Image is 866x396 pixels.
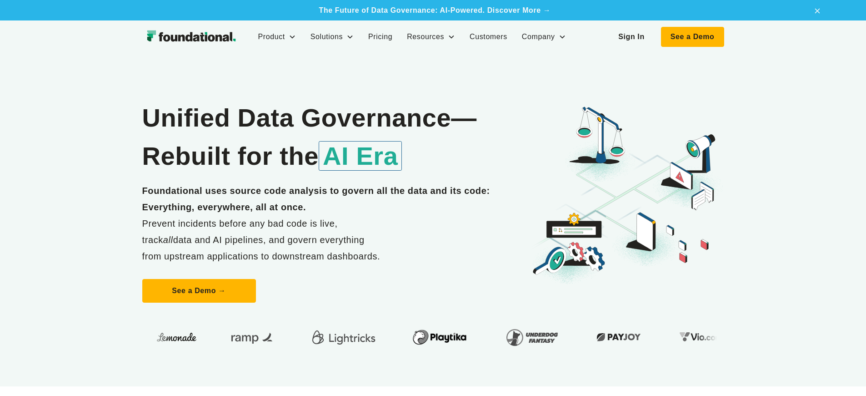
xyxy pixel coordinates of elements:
[400,22,462,52] div: Resources
[675,330,727,344] img: Vio.com
[462,22,515,52] a: Customers
[142,28,240,46] a: home
[303,22,361,52] div: Solutions
[157,330,196,344] img: Lemonade
[661,27,724,47] a: See a Demo
[501,325,563,350] img: Underdog Fantasy
[142,279,256,303] a: See a Demo →
[319,6,551,14] a: The Future of Data Governance: AI-Powered. Discover More →
[609,27,654,46] a: Sign In
[592,330,646,344] img: Payjoy
[310,31,343,43] div: Solutions
[309,325,378,350] img: Lightricks
[522,31,555,43] div: Company
[407,31,444,43] div: Resources
[361,22,400,52] a: Pricing
[319,141,402,171] span: AI Era
[142,28,240,46] img: Foundational Logo
[258,31,285,43] div: Product
[515,22,573,52] div: Company
[142,186,490,212] strong: Foundational uses source code analysis to govern all the data and its code: Everything, everywher...
[163,235,173,245] em: all
[251,22,303,52] div: Product
[407,325,472,350] img: Playtika
[142,99,530,175] h1: Unified Data Governance— Rebuilt for the
[142,183,491,264] p: Prevent incidents before any bad code is live, track data and AI pipelines, and govern everything...
[225,325,280,350] img: Ramp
